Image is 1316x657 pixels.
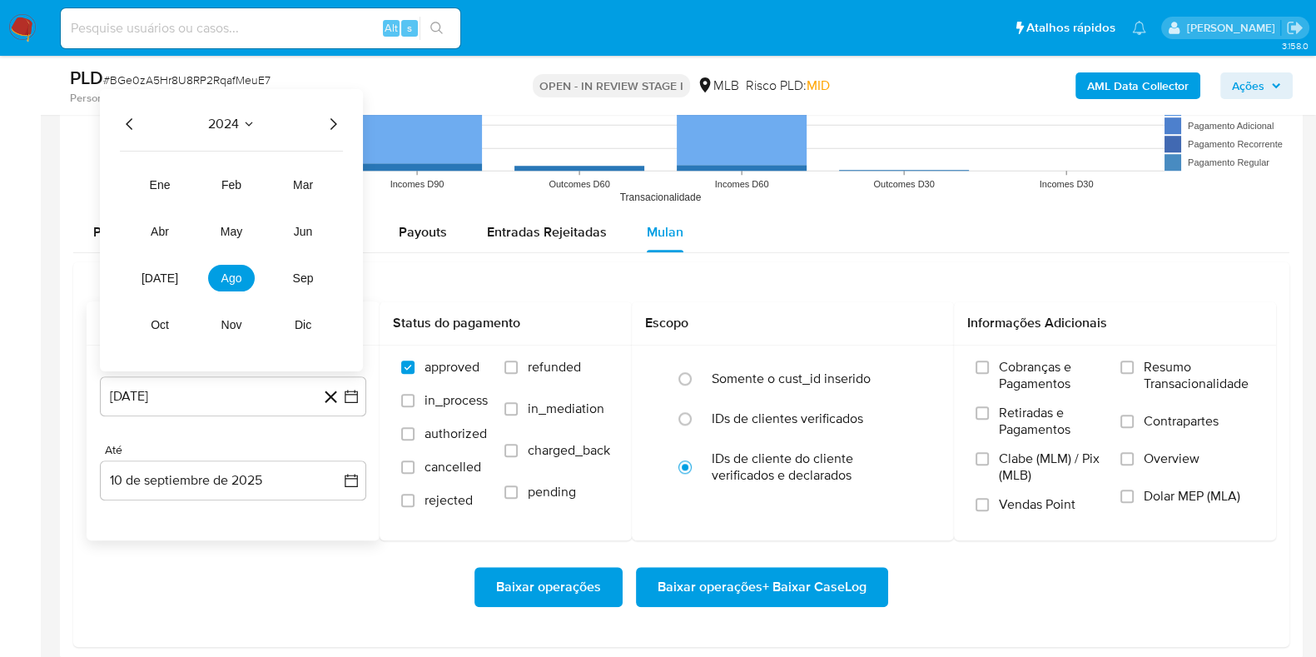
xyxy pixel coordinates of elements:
button: Ações [1220,72,1293,99]
span: Alt [385,20,398,36]
p: OPEN - IN REVIEW STAGE I [533,74,690,97]
div: MLB [697,77,739,95]
span: Risco PLD: [746,77,830,95]
span: 3.158.0 [1281,39,1308,52]
button: AML Data Collector [1075,72,1200,99]
a: Notificações [1132,21,1146,35]
input: Pesquise usuários ou casos... [61,17,460,39]
span: # BGe0zA5Hr8U8RP2RqafMeuE7 [103,72,271,88]
span: MID [807,76,830,95]
b: PLD [70,64,103,91]
span: s [407,20,412,36]
span: Atalhos rápidos [1026,19,1115,37]
span: Ações [1232,72,1264,99]
b: Person ID [70,91,116,106]
b: AML Data Collector [1087,72,1189,99]
a: Sair [1286,19,1304,37]
p: lucas.barboza@mercadolivre.com [1186,20,1280,36]
button: search-icon [420,17,454,40]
